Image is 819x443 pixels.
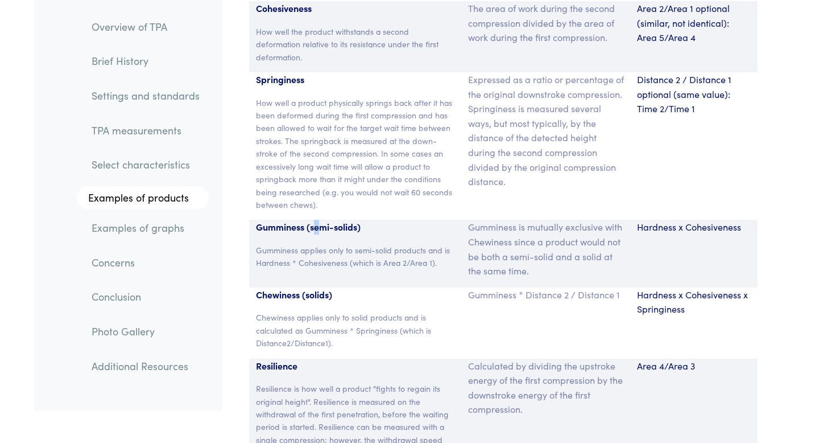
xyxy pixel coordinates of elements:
[82,14,209,40] a: Overview of TPA
[77,187,209,210] a: Examples of products
[256,72,454,87] p: Springiness
[82,318,209,344] a: Photo Gallery
[468,288,624,302] p: Gumminess * Distance 2 / Distance 1
[468,359,624,417] p: Calculated by dividing the upstroke energy of the first compression by the downstroke energy of t...
[256,96,454,211] p: How well a product physically springs back after it has been deformed during the first compressio...
[82,215,209,241] a: Examples of graphs
[256,1,454,16] p: Cohesiveness
[468,220,624,278] p: Gumminess is mutually exclusive with Chewiness since a product would not be both a semi-solid and...
[82,152,209,178] a: Select characteristics
[256,288,454,302] p: Chewiness (solids)
[82,117,209,143] a: TPA measurements
[637,72,751,116] p: Distance 2 / Distance 1 optional (same value): Time 2/Time 1
[256,244,454,269] p: Gumminess applies only to semi-solid products and is Hardness * Cohesiveness (which is Area 2/Are...
[82,83,209,109] a: Settings and standards
[256,311,454,349] p: Chewiness applies only to solid products and is calculated as Gumminess * Springiness (which is D...
[256,25,454,63] p: How well the product withstands a second deformation relative to its resistance under the first d...
[82,284,209,310] a: Conclusion
[637,1,751,45] p: Area 2/Area 1 optional (similar, not identical): Area 5/Area 4
[256,220,454,235] p: Gumminess (semi-solids)
[82,249,209,276] a: Concerns
[82,353,209,379] a: Additional Resources
[82,48,209,75] a: Brief History
[468,1,624,45] p: The area of work during the second compression divided by the area of work during the first compr...
[637,288,751,317] p: Hardness x Cohesiveness x Springiness
[468,72,624,189] p: Expressed as a ratio or percentage of the original downstroke compression. Springiness is measure...
[637,359,751,374] p: Area 4/Area 3
[637,220,751,235] p: Hardness x Cohesiveness
[256,359,454,374] p: Resilience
